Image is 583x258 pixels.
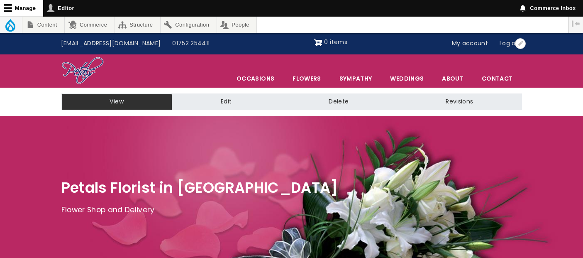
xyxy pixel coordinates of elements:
a: Commerce [65,17,114,33]
button: Vertical orientation [569,17,583,31]
a: Sympathy [331,70,381,87]
a: About [433,70,472,87]
a: People [217,17,257,33]
a: [EMAIL_ADDRESS][DOMAIN_NAME] [55,36,167,52]
a: Edit [172,93,280,110]
img: Shopping cart [314,36,322,49]
a: 01752 254411 [166,36,215,52]
img: Home [61,57,104,86]
a: View [61,93,172,110]
button: Open User account menu configuration options [515,38,526,49]
a: Delete [280,93,397,110]
nav: Tabs [55,93,528,110]
a: Content [22,17,64,33]
a: Revisions [397,93,522,110]
span: Occasions [228,70,283,87]
a: My account [446,36,494,52]
a: Contact [473,70,521,87]
span: Petals Florist in [GEOGRAPHIC_DATA] [61,177,338,198]
a: Configuration [161,17,217,33]
a: Structure [115,17,160,33]
a: Log out [494,36,528,52]
a: Flowers [284,70,329,87]
span: Weddings [381,70,432,87]
p: Flower Shop and Delivery [61,204,522,216]
span: 0 items [324,38,347,46]
a: Shopping cart 0 items [314,36,347,49]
